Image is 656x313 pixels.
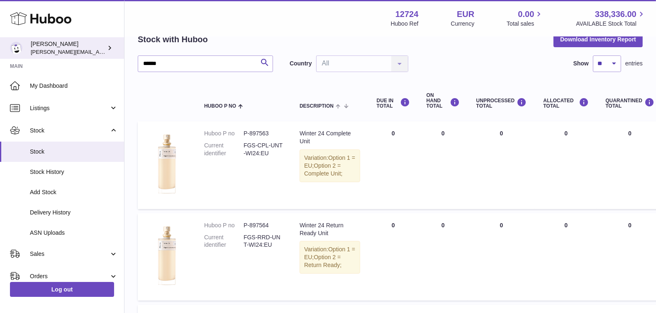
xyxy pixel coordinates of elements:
[476,98,527,109] div: UNPROCESSED Total
[146,222,188,291] img: product image
[535,213,597,301] td: 0
[304,246,355,260] span: Option 1 = EU;
[244,222,283,229] dd: P-897564
[300,222,360,237] div: Winter 24 Return Ready Unit
[300,149,360,182] div: Variation:
[138,34,208,45] h2: Stock with Huboo
[605,98,654,109] div: QUARANTINED Total
[30,250,109,258] span: Sales
[576,20,646,28] span: AVAILABLE Stock Total
[30,148,118,156] span: Stock
[204,222,244,229] dt: Huboo P no
[244,234,283,249] dd: FGS-RRD-UNT-WI24:EU
[595,9,636,20] span: 338,336.00
[625,60,643,67] span: entries
[377,98,410,109] div: DUE IN TOTAL
[368,121,418,209] td: 0
[290,60,312,67] label: Country
[554,32,643,47] button: Download Inventory Report
[30,188,118,196] span: Add Stock
[427,93,460,109] div: ON HAND Total
[573,60,589,67] label: Show
[204,104,236,109] span: Huboo P no
[543,98,589,109] div: ALLOCATED Total
[368,213,418,301] td: 0
[391,20,419,28] div: Huboo Ref
[30,209,118,217] span: Delivery History
[507,9,544,28] a: 0.00 Total sales
[418,121,468,209] td: 0
[518,9,534,20] span: 0.00
[468,213,535,301] td: 0
[30,104,109,112] span: Listings
[628,222,632,229] span: 0
[10,42,22,54] img: sebastian@ffern.co
[300,130,360,145] div: Winter 24 Complete Unit
[304,162,343,177] span: Option 2 = Complete Unit;
[418,213,468,301] td: 0
[535,121,597,209] td: 0
[30,229,118,237] span: ASN Uploads
[30,272,109,280] span: Orders
[30,168,118,176] span: Stock History
[204,234,244,249] dt: Current identifier
[507,20,544,28] span: Total sales
[304,154,355,169] span: Option 1 = EU;
[30,127,109,135] span: Stock
[146,130,188,199] img: product image
[204,142,244,157] dt: Current identifier
[31,40,105,56] div: [PERSON_NAME]
[451,20,475,28] div: Currency
[10,282,114,297] a: Log out
[204,130,244,137] dt: Huboo P no
[468,121,535,209] td: 0
[300,104,334,109] span: Description
[300,241,360,274] div: Variation:
[395,9,419,20] strong: 12724
[628,130,632,137] span: 0
[244,130,283,137] dd: P-897563
[30,82,118,90] span: My Dashboard
[457,9,474,20] strong: EUR
[576,9,646,28] a: 338,336.00 AVAILABLE Stock Total
[304,254,341,268] span: Option 2 = Return Ready;
[244,142,283,157] dd: FGS-CPL-UNT-WI24:EU
[31,48,166,55] span: [PERSON_NAME][EMAIL_ADDRESS][DOMAIN_NAME]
